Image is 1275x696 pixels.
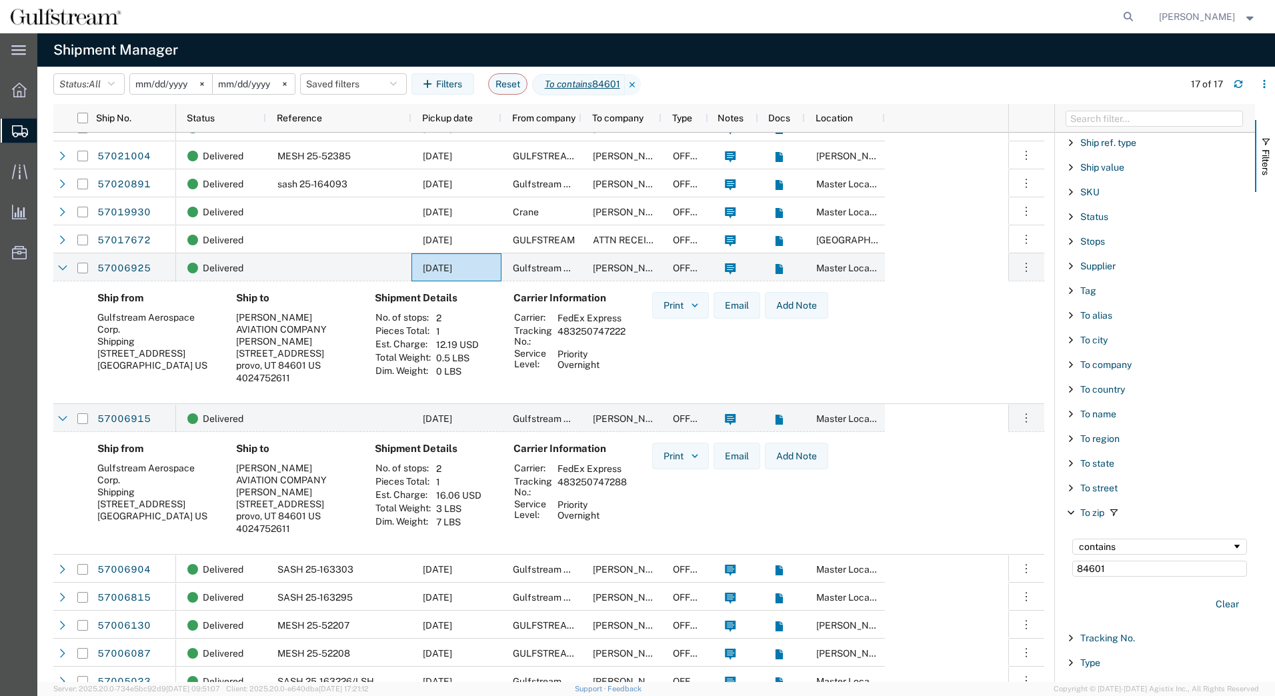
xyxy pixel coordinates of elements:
a: 57006087 [97,643,151,665]
div: [STREET_ADDRESS] [236,347,353,359]
span: All [89,79,101,89]
h4: Shipment Manager [53,33,178,67]
a: 57005023 [97,671,151,693]
button: Email [714,292,760,319]
div: Shipping [97,335,215,347]
td: 3 LBS [431,502,486,515]
th: Service Level: [513,347,553,371]
span: Delivered [203,611,243,639]
span: DUNCAN AVIATION COMPANY [593,179,762,189]
span: Status [1080,211,1108,222]
th: Carrier: [513,462,553,475]
a: 57006925 [97,258,151,279]
div: [PERSON_NAME] AVIATION COMPANY [236,462,353,486]
span: Pickup date [422,113,473,123]
span: Supplier [1080,261,1116,271]
span: OFFLINE [673,676,712,687]
th: Est. Charge: [375,489,431,502]
th: Tracking No.: [513,325,553,347]
span: Delivered [203,639,243,667]
span: Delivered [203,583,243,611]
button: Add Note [765,443,828,469]
h4: Ship from [97,292,215,304]
span: Gulfstream Aerospace Corp. [513,564,635,575]
span: Location [816,113,853,123]
span: [DATE] 09:51:07 [166,685,220,693]
span: Delivered [203,170,243,198]
a: Support [575,685,608,693]
span: 10/01/2025 [423,648,452,659]
span: MESH 25-52208 [277,648,350,659]
a: 57006915 [97,409,151,430]
span: DUNCAN AVIATION COMPANY [593,564,762,575]
span: Gulfstream Aerospace Corp. [513,592,635,603]
a: 57019930 [97,202,151,223]
span: Josh Roberts [1159,9,1235,24]
span: GULFSTREAM - C/O CRANE WW [513,151,674,161]
h4: Shipment Details [375,292,492,304]
span: OFFLINE [673,413,712,424]
input: Not set [213,74,295,94]
div: provo, UT 84601 US [236,359,353,371]
th: Pieces Total: [375,475,431,489]
td: 483250747288 [553,475,631,498]
a: 57006130 [97,615,151,637]
input: Filter Columns Input [1066,111,1243,127]
img: dropdown [689,450,701,462]
span: Delivered [203,405,243,433]
th: Tracking No.: [513,475,553,498]
div: provo, UT 84601 US [236,510,353,522]
input: Not set [130,74,212,94]
div: Gulfstream Aerospace Corp. [97,462,215,486]
span: Delivered [203,198,243,226]
span: Notes [718,113,744,123]
span: Server: 2025.20.0-734e5bc92d9 [53,685,220,693]
span: [DATE] 17:21:12 [319,685,369,693]
td: Priority Overnight [553,498,631,522]
span: Delivered [203,142,243,170]
span: ATTN RECEIVING - PATRICK STOCKWELL [593,235,750,245]
span: To state [1080,458,1114,469]
button: [PERSON_NAME] [1158,9,1257,25]
th: No. of stops: [375,311,431,325]
span: OFFLINE [673,263,712,273]
span: OFFLINE [673,179,712,189]
span: Van Nuys [816,151,892,161]
div: [PERSON_NAME] AVIATION COMPANY [236,311,353,335]
div: Filtering operator [1072,539,1247,555]
span: Client: 2025.20.0-e640dba [226,685,369,693]
th: Dim. Weight: [375,515,431,529]
th: Service Level: [513,498,553,522]
td: 2 [431,462,486,475]
a: Feedback [607,685,642,693]
span: Gulfstream Aerospace Corp. [513,413,635,424]
span: Gulfstream Aerospace [513,676,610,687]
th: No. of stops: [375,462,431,475]
span: 10/02/2025 [423,235,452,245]
th: Total Weight: [375,351,431,365]
span: Delivered [203,555,243,583]
div: [STREET_ADDRESS] [97,498,215,510]
span: 10/01/2025 [423,564,452,575]
span: GULFSTREAM - C/O CRANE WW [513,620,674,631]
span: 10/01/2025 [423,413,452,424]
span: Gulfstream Aerospace Corp. [513,263,635,273]
span: To street [1080,483,1118,493]
span: To company [592,113,644,123]
div: [GEOGRAPHIC_DATA] US [97,510,215,522]
div: Shipping [97,486,215,498]
span: To region [1080,433,1120,444]
span: 10/01/2025 [423,676,452,687]
td: 2 [431,311,483,325]
span: Master Location [816,179,886,189]
span: Status [187,113,215,123]
span: Master Location [816,263,886,273]
span: Reference [277,113,322,123]
span: OFFLINE [673,235,712,245]
div: 4024752611 [236,523,353,535]
span: Delivered [203,667,243,695]
span: OFFLINE [673,592,712,603]
h4: Carrier Information [513,443,620,455]
h4: Ship from [97,443,215,455]
span: To zip [1080,507,1104,518]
